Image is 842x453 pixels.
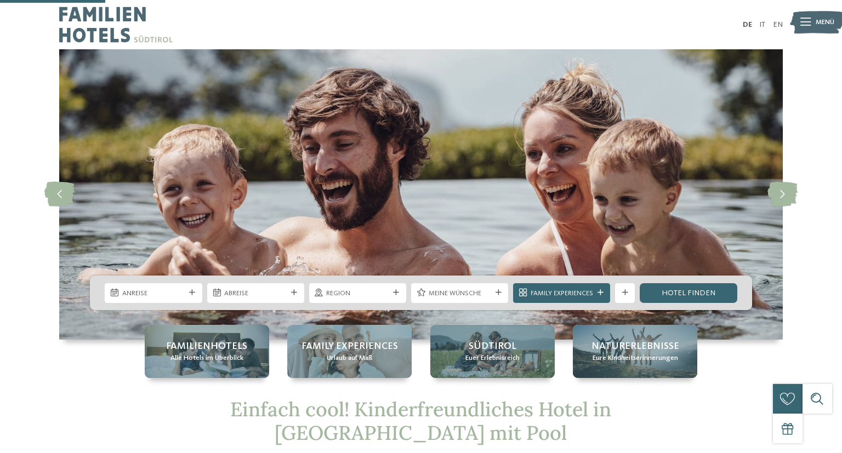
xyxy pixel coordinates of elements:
[166,340,247,353] span: Familienhotels
[531,289,593,299] span: Family Experiences
[59,49,783,340] img: Kinderfreundliches Hotel in Südtirol mit Pool gesucht?
[122,289,185,299] span: Anreise
[469,340,516,353] span: Südtirol
[430,325,555,377] a: Kinderfreundliches Hotel in Südtirol mit Pool gesucht? Südtirol Euer Erlebnisreich
[287,325,412,377] a: Kinderfreundliches Hotel in Südtirol mit Pool gesucht? Family Experiences Urlaub auf Maß
[573,325,697,377] a: Kinderfreundliches Hotel in Südtirol mit Pool gesucht? Naturerlebnisse Eure Kindheitserinnerungen
[773,21,783,28] a: EN
[591,340,679,353] span: Naturerlebnisse
[326,289,389,299] span: Region
[593,353,678,363] span: Eure Kindheitserinnerungen
[465,353,520,363] span: Euer Erlebnisreich
[759,21,765,28] a: IT
[640,283,737,303] a: Hotel finden
[145,325,269,377] a: Kinderfreundliches Hotel in Südtirol mit Pool gesucht? Familienhotels Alle Hotels im Überblick
[743,21,752,28] a: DE
[230,397,611,445] span: Einfach cool! Kinderfreundliches Hotel in [GEOGRAPHIC_DATA] mit Pool
[327,353,372,363] span: Urlaub auf Maß
[224,289,287,299] span: Abreise
[429,289,491,299] span: Meine Wünsche
[170,353,243,363] span: Alle Hotels im Überblick
[301,340,398,353] span: Family Experiences
[816,18,834,27] span: Menü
